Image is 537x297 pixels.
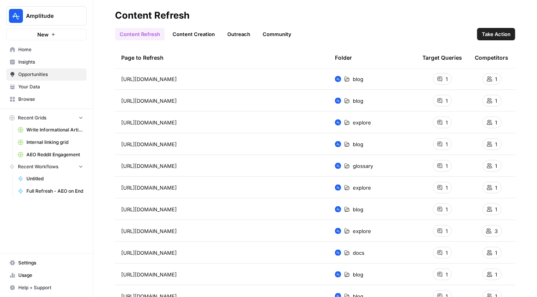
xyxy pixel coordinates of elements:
span: Browse [18,96,83,103]
span: 1 [495,97,497,105]
a: Community [258,28,296,40]
a: Opportunities [6,68,87,81]
a: Usage [6,269,87,281]
span: 1 [446,184,448,192]
img: b2fazibalt0en05655e7w9nio2z4 [335,206,341,212]
span: Settings [18,259,83,266]
span: 1 [495,75,497,83]
span: [URL][DOMAIN_NAME] [121,119,177,126]
span: Your Data [18,83,83,90]
img: b2fazibalt0en05655e7w9nio2z4 [335,163,341,169]
button: New [6,29,87,40]
span: Help + Support [18,284,83,291]
span: [URL][DOMAIN_NAME] [121,184,177,192]
a: Your Data [6,81,87,93]
img: b2fazibalt0en05655e7w9nio2z4 [335,185,341,191]
span: 1 [495,205,497,213]
a: Internal linking grid [14,136,87,148]
span: blog [353,97,363,105]
a: Insights [6,56,87,68]
span: 1 [446,249,448,257]
a: AEO Reddit Engagement [14,148,87,161]
div: Page to Refresh [121,47,323,68]
div: Folder [335,47,352,68]
img: b2fazibalt0en05655e7w9nio2z4 [335,250,341,256]
a: Home [6,43,87,56]
span: docs [353,249,364,257]
div: Competitors [475,47,508,68]
span: 1 [495,162,497,170]
a: Settings [6,257,87,269]
span: [URL][DOMAIN_NAME] [121,162,177,170]
span: Recent Grids [18,114,46,121]
span: Full Refresh - AEO on End [26,188,83,195]
span: Write Informational Article [26,126,83,133]
span: [URL][DOMAIN_NAME] [121,271,177,278]
button: Recent Workflows [6,161,87,173]
img: b2fazibalt0en05655e7w9nio2z4 [335,76,341,82]
span: Take Action [482,30,511,38]
span: [URL][DOMAIN_NAME] [121,227,177,235]
span: 1 [446,205,448,213]
span: New [37,31,49,38]
span: Untitled [26,175,83,182]
a: Outreach [223,28,255,40]
a: Untitled [14,173,87,185]
span: 3 [495,227,498,235]
span: [URL][DOMAIN_NAME] [121,205,177,213]
span: 1 [446,119,448,126]
span: 1 [495,271,497,278]
span: Usage [18,272,83,279]
span: blog [353,75,363,83]
button: Workspace: Amplitude [6,6,87,26]
span: blog [353,205,363,213]
a: Write Informational Article [14,124,87,136]
a: Full Refresh - AEO on End [14,185,87,197]
button: Recent Grids [6,112,87,124]
span: Opportunities [18,71,83,78]
span: glossary [353,162,373,170]
span: 1 [446,162,448,170]
span: 1 [446,97,448,105]
img: b2fazibalt0en05655e7w9nio2z4 [335,98,341,104]
span: [URL][DOMAIN_NAME] [121,140,177,148]
span: 1 [495,140,497,148]
img: b2fazibalt0en05655e7w9nio2z4 [335,119,341,126]
img: Amplitude Logo [9,9,23,23]
span: [URL][DOMAIN_NAME] [121,97,177,105]
button: Take Action [477,28,515,40]
span: 1 [446,271,448,278]
span: [URL][DOMAIN_NAME] [121,249,177,257]
span: explore [353,184,371,192]
span: AEO Reddit Engagement [26,151,83,158]
span: 1 [446,227,448,235]
a: Content Creation [168,28,220,40]
span: 1 [495,184,497,192]
div: Content Refresh [115,9,190,22]
span: 1 [495,249,497,257]
span: [URL][DOMAIN_NAME] [121,75,177,83]
span: 1 [446,140,448,148]
span: Amplitude [26,12,73,20]
a: Browse [6,93,87,105]
span: blog [353,271,363,278]
button: Help + Support [6,281,87,294]
span: Home [18,46,83,53]
span: Internal linking grid [26,139,83,146]
img: b2fazibalt0en05655e7w9nio2z4 [335,228,341,234]
span: explore [353,227,371,235]
span: 1 [495,119,497,126]
div: Target Queries [422,47,462,68]
span: blog [353,140,363,148]
span: Recent Workflows [18,163,58,170]
span: 1 [446,75,448,83]
span: explore [353,119,371,126]
a: Content Refresh [115,28,165,40]
img: b2fazibalt0en05655e7w9nio2z4 [335,141,341,147]
img: b2fazibalt0en05655e7w9nio2z4 [335,271,341,278]
span: Insights [18,59,83,66]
